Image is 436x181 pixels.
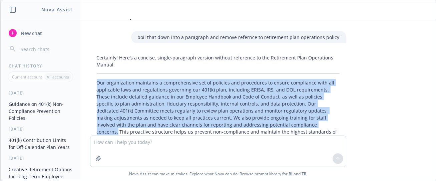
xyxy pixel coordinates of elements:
[289,171,293,177] a: BI
[6,135,75,153] button: 401(k) Contribution Limits for Off-Calendar Plan Years
[47,74,69,80] p: All accounts
[302,171,307,177] a: TR
[3,167,433,181] span: Nova Assist can make mistakes. Explore what Nova can do: Browse prompt library for and
[97,79,340,142] p: Our organization maintains a comprehensive set of policies and procedures to ensure compliance wi...
[1,90,80,96] div: [DATE]
[1,126,80,132] div: [DATE]
[138,34,340,41] p: boil that down into a paragraph and remove refernce to retirement plan operations policy
[97,54,340,68] p: Certainly! Here’s a concise, single-paragraph version without reference to the Retirement Plan Op...
[1,155,80,161] div: [DATE]
[41,6,73,13] h1: Nova Assist
[12,74,42,80] p: Current account
[1,63,80,69] div: Chat History
[19,30,42,37] span: New chat
[6,27,75,39] button: New chat
[19,44,72,54] input: Search chats
[6,99,75,124] button: Guidance on 401(k) Non-Compliance Prevention Policies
